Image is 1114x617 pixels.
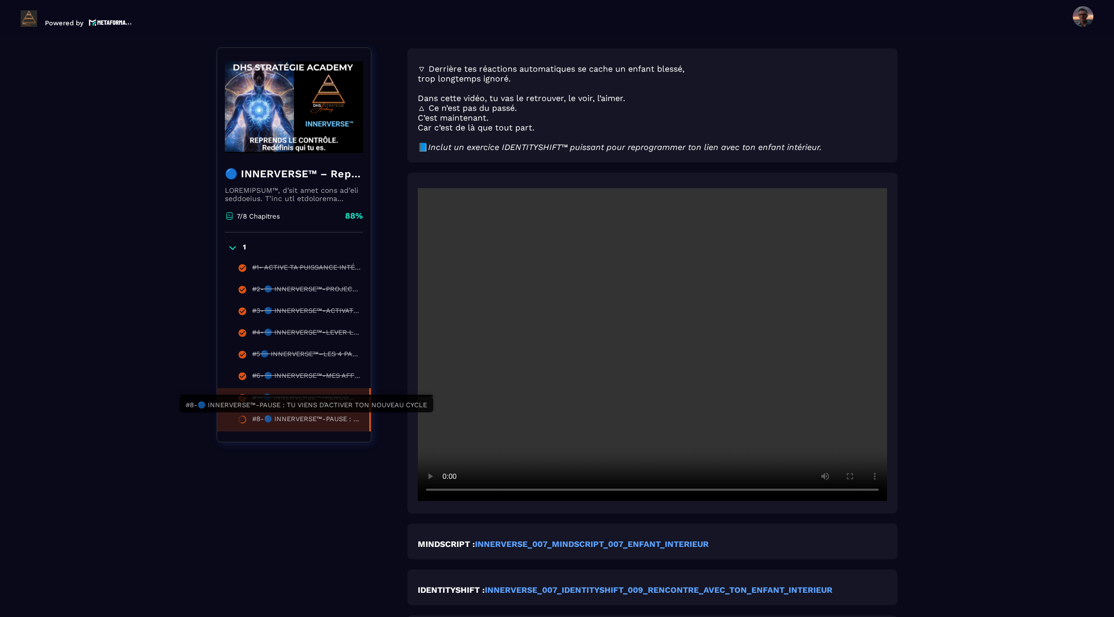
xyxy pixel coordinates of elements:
[252,393,359,405] div: #7-🔵 INNERVERSE™-RENCONTRE AVEC TON ENFANT INTÉRIEUR.
[418,585,485,595] strong: IDENTITYSHIFT :
[428,142,822,152] em: Inclut un exercice IDENTITYSHIFT™ puissant pour reprogrammer ton lien avec ton enfant intérieur.
[252,307,361,318] div: #3-🔵 INNERVERSE™-ACTIVATION PUISSANTE
[252,372,361,383] div: #6-🔵 INNERVERSE™-MES AFFIRMATIONS POSITIVES
[485,585,832,595] a: INNERVERSE_007_IDENTITYSHIFT_009_RENCONTRE_AVEC_TON_ENFANT_INTERIEUR
[418,74,887,84] p: trop longtemps ignoré.
[237,212,280,220] p: 7/8 Chapitres
[225,166,363,181] h4: 🔵 INNERVERSE™ – Reprogrammation Quantique & Activation du Soi Réel
[252,263,361,275] div: #1- ACTIVE TA PUISSANCE INTÉRIEURE
[252,350,361,361] div: #5🔵 INNERVERSE™–LES 4 PALIERS VERS TA PRISE DE CONSCIENCE RÉUSSIE
[418,103,887,113] p: 🜂 Ce n’est pas du passé.
[418,93,887,103] p: Dans cette vidéo, tu vas le retrouver, le voir, l’aimer.
[475,539,709,549] a: INNERVERSE_007_MINDSCRIPT_007_ENFANT_INTERIEUR
[89,18,132,27] img: logo
[345,210,363,222] p: 88%
[186,401,427,409] span: #8-🔵 INNERVERSE™-PAUSE : TU VIENS D’ACTIVER TON NOUVEAU CYCLE
[243,243,246,253] p: 1
[225,186,363,203] p: LOREMIPSUM™, d’sit amet cons ad’eli seddoeius. T’inc utl etdolorema aliquaeni ad minimveniamqui n...
[418,142,887,152] p: 📘
[45,19,84,27] p: Powered by
[418,64,887,74] p: 🜄 Derrière tes réactions automatiques se cache un enfant blessé,
[418,123,887,132] p: Car c’est de là que tout part.
[225,56,363,159] img: banner
[418,113,887,123] p: C’est maintenant.
[252,285,361,296] div: #2-🔵 INNERVERSE™-PROJECTION & TRANSFORMATION PERSONNELLE
[21,10,37,27] img: logo-branding
[418,539,475,549] strong: MINDSCRIPT :
[252,328,361,340] div: #4-🔵 INNERVERSE™-LEVER LES VOILES INTÉRIEURS
[252,415,359,426] div: #8-🔵 INNERVERSE™-PAUSE : TU VIENS D’ACTIVER TON NOUVEAU CYCLE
